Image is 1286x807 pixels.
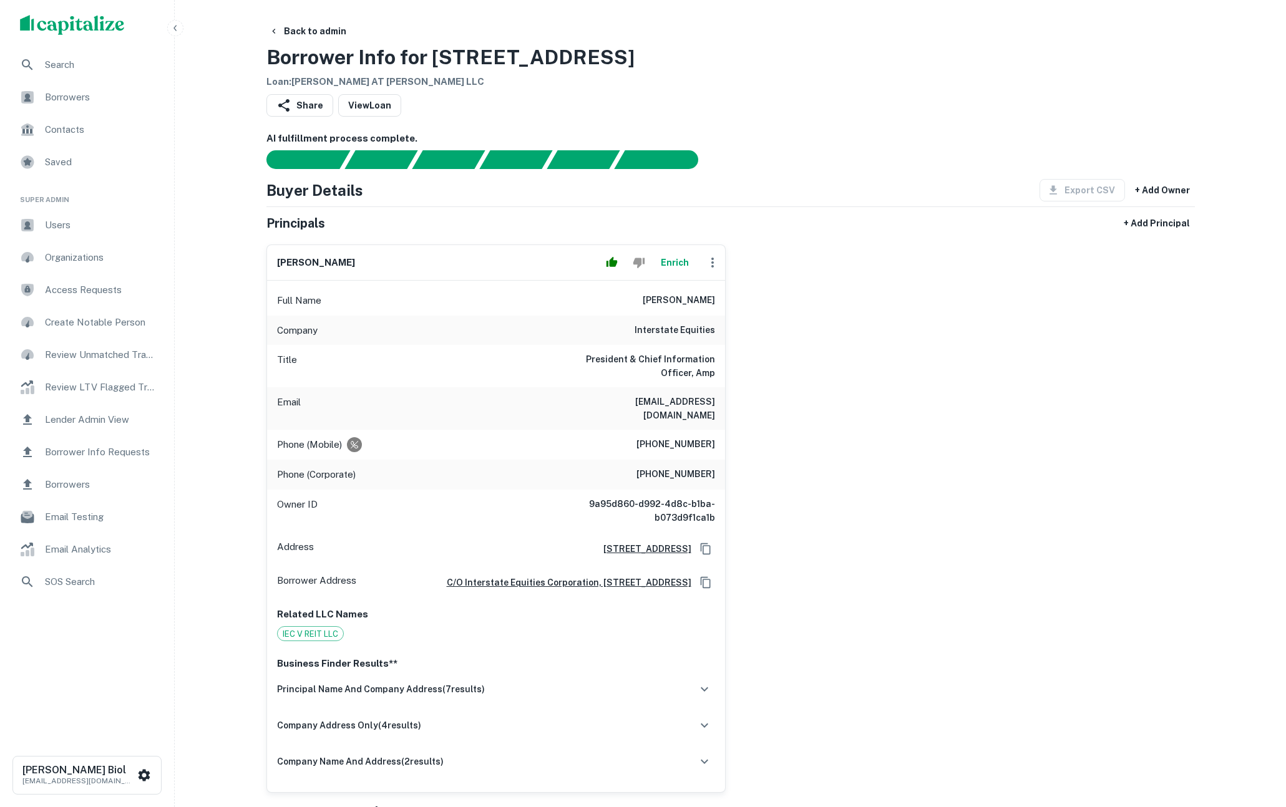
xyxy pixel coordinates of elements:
a: Users [10,210,164,240]
button: Share [266,94,333,117]
div: Documents found, AI parsing details... [412,150,485,169]
span: Contacts [45,122,157,137]
p: Phone (Corporate) [277,467,356,482]
button: Reject [628,250,650,275]
span: Search [45,57,157,72]
h6: principal name and company address ( 7 results) [277,682,485,696]
div: AI fulfillment process complete. [615,150,713,169]
a: Borrowers [10,82,164,112]
button: Back to admin [264,20,351,42]
iframe: Chat Widget [1224,707,1286,767]
div: Principals found, AI now looking for contact information... [479,150,552,169]
a: Review LTV Flagged Transactions [10,372,164,402]
a: Lender Admin View [10,405,164,435]
a: Saved [10,147,164,177]
div: Requests to not be contacted at this number [347,437,362,452]
p: Full Name [277,293,321,308]
span: Review LTV Flagged Transactions [45,380,157,395]
div: Principals found, still searching for contact information. This may take time... [547,150,620,169]
button: Enrich [655,250,695,275]
p: Title [277,352,297,380]
span: Organizations [45,250,157,265]
p: Related LLC Names [277,607,715,622]
p: Phone (Mobile) [277,437,342,452]
div: Your request is received and processing... [344,150,417,169]
span: Saved [45,155,157,170]
h6: company address only ( 4 results) [277,718,421,732]
button: [PERSON_NAME] Biol[EMAIL_ADDRESS][DOMAIN_NAME] [12,756,162,795]
h6: company name and address ( 2 results) [277,755,444,768]
img: capitalize-logo.png [20,15,125,35]
a: Email Testing [10,502,164,532]
a: Borrowers [10,470,164,500]
span: Create Notable Person [45,315,157,330]
span: Borrowers [45,477,157,492]
p: Company [277,323,318,338]
a: Organizations [10,243,164,273]
h6: interstate equities [635,323,715,338]
span: Borrowers [45,90,157,105]
a: Access Requests [10,275,164,305]
h6: [EMAIL_ADDRESS][DOMAIN_NAME] [565,395,715,422]
div: Sending borrower request to AI... [251,150,345,169]
p: [EMAIL_ADDRESS][DOMAIN_NAME] [22,775,135,786]
p: Business Finder Results** [277,656,715,671]
h6: AI fulfillment process complete. [266,132,1195,146]
h6: 9a95d860-d992-4d8c-b1ba-b073d9f1ca1b [565,497,715,524]
span: SOS Search [45,574,157,589]
span: Email Testing [45,510,157,524]
span: Review Unmatched Transactions [45,347,157,362]
a: [STREET_ADDRESS] [593,542,691,556]
a: Create Notable Person [10,307,164,337]
h6: [PERSON_NAME] Biol [22,765,135,775]
a: Borrower Info Requests [10,437,164,467]
h6: [PHONE_NUMBER] [636,437,715,452]
h6: President & Chief Information Officer, Amp [565,352,715,380]
a: ViewLoan [338,94,401,117]
button: + Add Owner [1130,179,1195,201]
span: Borrower Info Requests [45,445,157,460]
a: Search [10,50,164,80]
p: Owner ID [277,497,318,524]
button: Copy Address [696,573,715,592]
h6: [PERSON_NAME] [643,293,715,308]
h6: [PHONE_NUMBER] [636,467,715,482]
a: Email Analytics [10,534,164,564]
li: Super Admin [10,180,164,210]
a: c/o interstate equities corporation, [STREET_ADDRESS] [437,576,691,589]
h3: Borrower Info for [STREET_ADDRESS] [266,42,635,72]
span: Access Requests [45,283,157,297]
span: Email Analytics [45,542,157,557]
h5: Principals [266,214,325,233]
button: + Add Principal [1119,212,1195,234]
h6: [PERSON_NAME] [277,256,355,270]
span: IEC V REIT LLC [278,628,343,640]
p: Address [277,539,314,558]
span: Lender Admin View [45,412,157,427]
p: Email [277,395,301,422]
span: Users [45,218,157,233]
a: SOS Search [10,567,164,597]
a: Review Unmatched Transactions [10,340,164,370]
h4: Buyer Details [266,179,363,201]
a: Contacts [10,115,164,145]
button: Copy Address [696,539,715,558]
